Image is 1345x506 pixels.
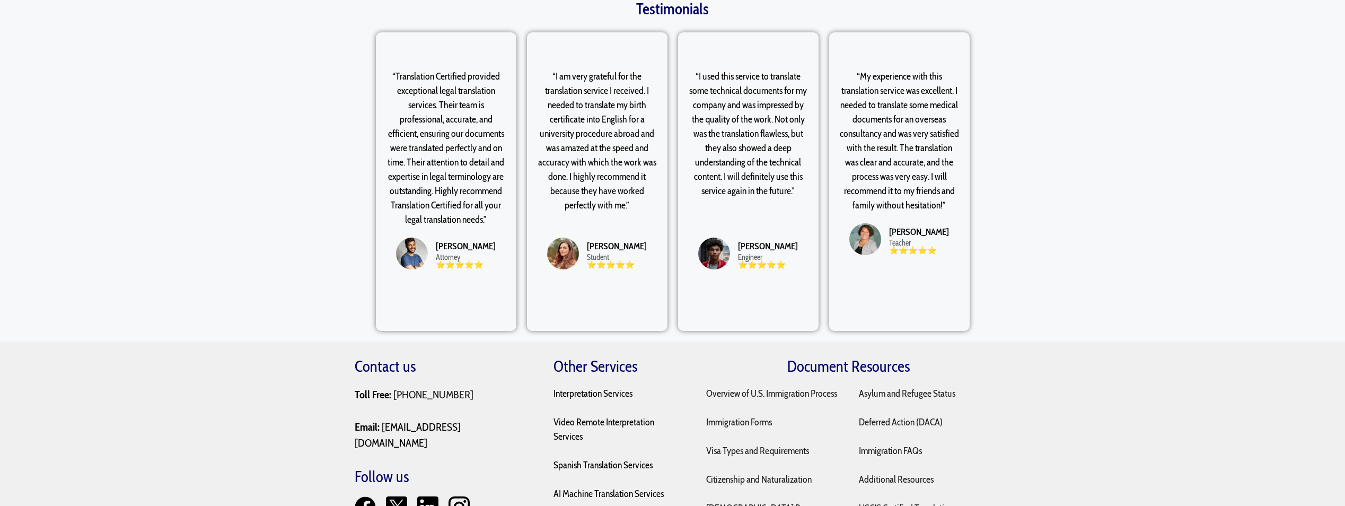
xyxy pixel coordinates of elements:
[355,357,532,376] h3: Contact us
[706,474,812,485] a: Citizenship and Naturalization
[689,69,808,227] div: “I used this service to translate some technical documents for my company and was impressed by th...
[859,445,922,457] a: Immigration FAQs
[355,420,461,450] a: [EMAIL_ADDRESS][DOMAIN_NAME]
[859,474,934,485] a: Additional Resources
[355,468,532,486] h3: Follow us
[738,240,798,254] div: [PERSON_NAME]
[706,445,809,457] a: Visa Types and Requirements
[436,240,496,254] div: [PERSON_NAME]
[706,416,772,428] a: Immigration Forms
[355,420,380,433] strong: Email:
[386,69,506,227] div: “Translation Certified provided exceptional legal translation services. Their team is professiona...
[889,239,949,255] div: Teacher ⭐⭐⭐⭐⭐
[371,1,975,16] h3: Testimonials
[538,69,657,227] div: “I am very grateful for the translation service I received. I needed to translate my birth certif...
[553,357,684,376] h3: Other Services
[553,488,664,500] a: AI Machine Translation Services
[587,240,647,254] div: [PERSON_NAME]
[393,388,473,401] a: [PHONE_NUMBER]
[840,69,959,213] div: “My experience with this translation service was excellent. I needed to translate some medical do...
[859,416,943,428] a: Deferred Action (DACA)
[587,254,647,269] div: Student ⭐⭐⭐⭐⭐
[553,388,632,399] a: Interpretation Services
[706,388,837,399] a: Overview of U.S. Immigration Process
[553,416,654,442] a: Video Remote Interpretation Services
[859,388,955,399] a: Asylum and Refugee Status
[889,225,949,239] div: [PERSON_NAME]
[355,388,391,401] strong: Toll Free:
[553,459,653,471] a: Spanish Translation Services
[436,254,496,269] div: Attorney ⭐⭐⭐⭐⭐
[738,254,798,269] div: Engineer ⭐⭐⭐⭐⭐
[787,357,910,376] a: Document Resources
